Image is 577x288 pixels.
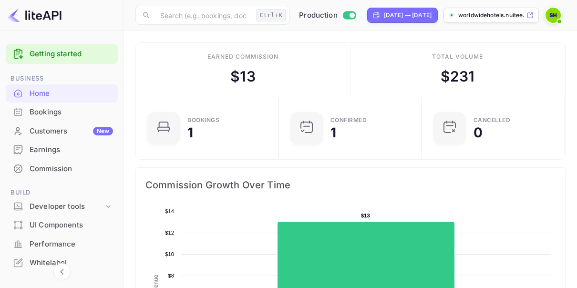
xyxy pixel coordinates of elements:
[384,11,432,20] div: [DATE] — [DATE]
[6,84,118,103] div: Home
[30,164,113,175] div: Commission
[6,216,118,235] div: UI Components
[187,117,219,123] div: Bookings
[432,52,483,61] div: Total volume
[546,8,561,23] img: Sheila Hunter
[93,127,113,135] div: New
[145,177,556,193] span: Commission Growth Over Time
[165,208,174,214] text: $14
[168,273,174,278] text: $8
[330,126,336,139] div: 1
[6,254,118,272] div: Whitelabel
[6,84,118,102] a: Home
[30,107,113,118] div: Bookings
[6,122,118,140] a: CustomersNew
[6,160,118,178] div: Commission
[6,216,118,234] a: UI Components
[367,8,438,23] div: Click to change the date range period
[165,251,174,257] text: $10
[230,66,255,87] div: $ 13
[6,254,118,271] a: Whitelabel
[30,49,113,60] a: Getting started
[6,44,118,64] div: Getting started
[30,201,103,212] div: Developer tools
[6,187,118,198] span: Build
[207,52,278,61] div: Earned commission
[30,88,113,99] div: Home
[30,126,113,137] div: Customers
[6,122,118,141] div: CustomersNew
[30,257,113,268] div: Whitelabel
[6,103,118,122] div: Bookings
[155,6,252,25] input: Search (e.g. bookings, documentation)
[474,126,483,139] div: 0
[187,126,193,139] div: 1
[30,220,113,231] div: UI Components
[6,198,118,215] div: Developer tools
[441,66,475,87] div: $ 231
[6,235,118,254] div: Performance
[165,230,174,236] text: $12
[6,103,118,121] a: Bookings
[6,160,118,177] a: Commission
[30,239,113,250] div: Performance
[458,11,525,20] p: worldwidehotels.nuitee...
[474,117,511,123] div: CANCELLED
[30,144,113,155] div: Earnings
[6,141,118,158] a: Earnings
[6,73,118,84] span: Business
[6,141,118,159] div: Earnings
[53,263,71,280] button: Collapse navigation
[330,117,367,123] div: Confirmed
[361,213,370,218] text: $13
[295,10,360,21] div: Switch to Sandbox mode
[256,9,286,21] div: Ctrl+K
[6,235,118,253] a: Performance
[8,8,62,23] img: LiteAPI logo
[299,10,338,21] span: Production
